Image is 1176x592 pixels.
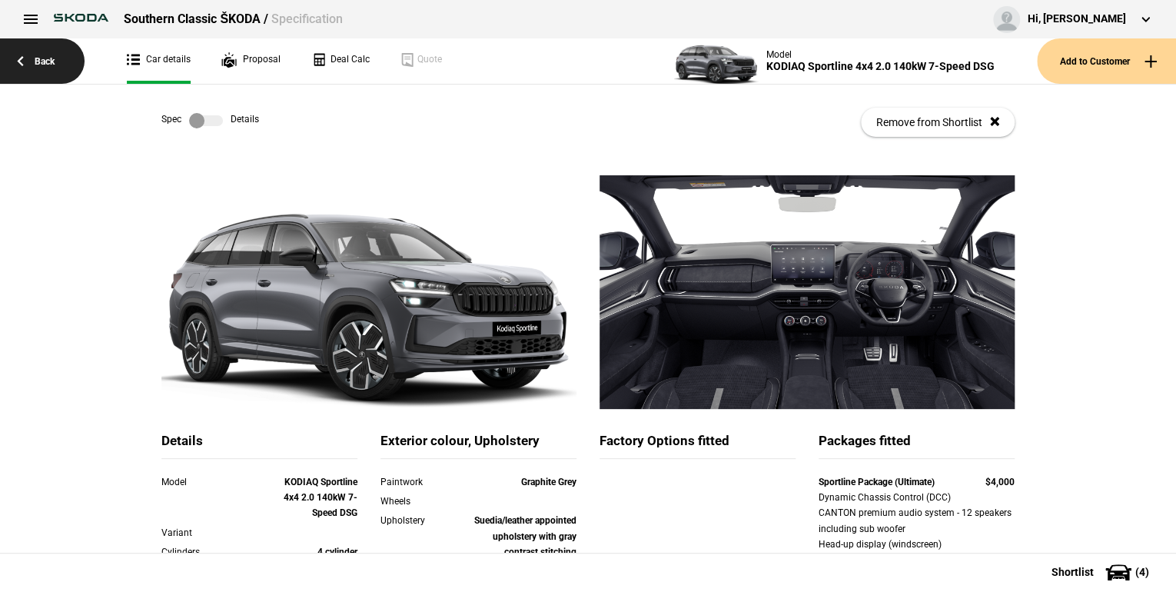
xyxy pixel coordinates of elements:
div: Model [766,49,995,60]
div: Hi, [PERSON_NAME] [1028,12,1126,27]
div: Upholstery [380,513,459,528]
strong: 4 cylinder [317,547,357,557]
a: Car details [127,38,191,84]
img: skoda.png [46,6,116,29]
span: ( 4 ) [1135,567,1149,577]
span: Specification [271,12,343,26]
button: Add to Customer [1037,38,1176,84]
div: Model [161,474,279,490]
div: Wheels [380,494,459,509]
strong: Graphite Grey [521,477,576,487]
div: Exterior colour, Upholstery [380,432,576,459]
div: Cylinders [161,544,279,560]
strong: $4,000 [985,477,1015,487]
div: Spec Details [161,113,259,128]
strong: Suedia/leather appointed upholstery with gray contrast stitching [474,515,576,557]
strong: Sportline Package (Ultimate) [819,477,935,487]
div: Paintwork [380,474,459,490]
div: Factory Options fitted [600,432,796,459]
div: Details [161,432,357,459]
a: Proposal [221,38,281,84]
div: KODIAQ Sportline 4x4 2.0 140kW 7-Speed DSG [766,60,995,73]
button: Remove from Shortlist [861,108,1015,137]
div: Southern Classic ŠKODA / [124,11,343,28]
div: Variant [161,525,279,540]
button: Shortlist(4) [1028,553,1176,591]
span: Shortlist [1051,567,1094,577]
div: Packages fitted [819,432,1015,459]
strong: KODIAQ Sportline 4x4 2.0 140kW 7-Speed DSG [284,477,357,519]
a: Deal Calc [311,38,370,84]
